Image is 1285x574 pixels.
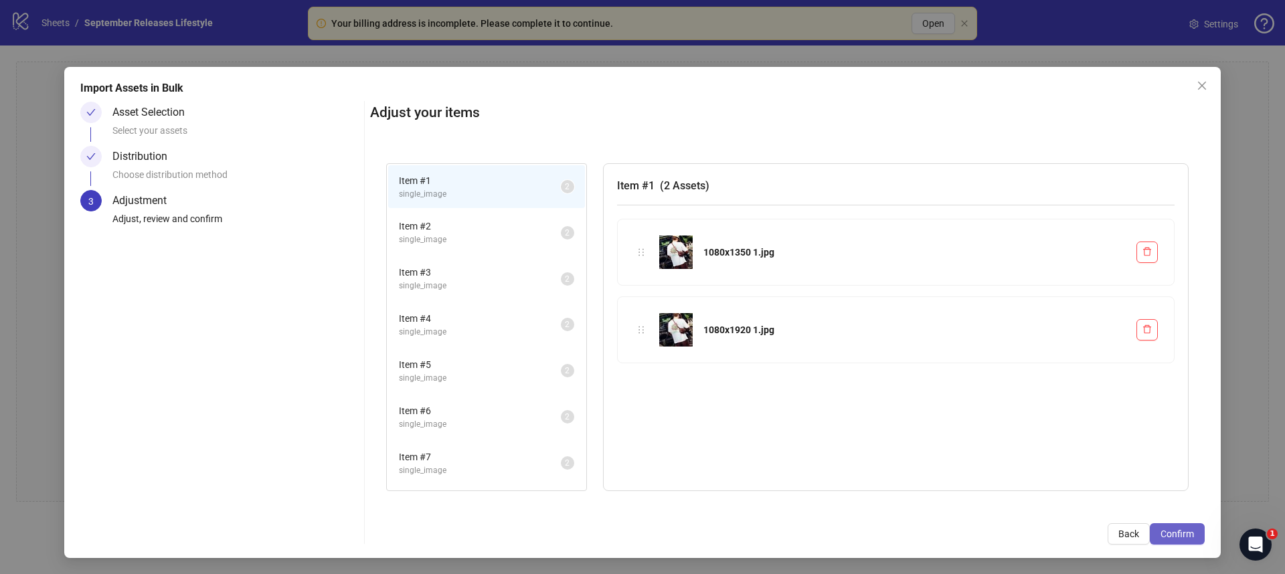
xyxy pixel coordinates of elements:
[561,318,574,331] sup: 2
[399,280,561,292] span: single_image
[399,372,561,385] span: single_image
[112,102,195,123] div: Asset Selection
[634,245,649,260] div: holder
[1239,529,1272,561] iframe: Intercom live chat
[561,226,574,240] sup: 2
[399,311,561,326] span: Item # 4
[565,366,570,375] span: 2
[1142,247,1152,256] span: delete
[399,219,561,233] span: Item # 2
[86,152,96,161] span: check
[399,326,561,339] span: single_image
[565,412,570,421] span: 2
[399,357,561,372] span: Item # 5
[370,102,1205,124] h2: Adjust your items
[565,458,570,468] span: 2
[634,322,649,337] div: holder
[617,177,1175,194] h3: Item # 1
[1197,80,1207,91] span: close
[636,325,646,334] span: holder
[399,265,561,280] span: Item # 3
[660,179,709,192] span: ( 2 Assets )
[565,182,570,191] span: 2
[112,211,359,234] div: Adjust, review and confirm
[399,418,561,431] span: single_image
[561,410,574,423] sup: 2
[1161,529,1194,539] span: Confirm
[1136,242,1158,263] button: Delete
[399,188,561,201] span: single_image
[565,320,570,329] span: 2
[1136,319,1158,341] button: Delete
[88,196,94,207] span: 3
[1267,529,1278,539] span: 1
[112,190,177,211] div: Adjustment
[561,456,574,470] sup: 2
[561,180,574,193] sup: 2
[112,146,178,167] div: Distribution
[399,450,561,464] span: Item # 7
[112,123,359,146] div: Select your assets
[1118,529,1139,539] span: Back
[112,167,359,190] div: Choose distribution method
[636,248,646,257] span: holder
[659,235,693,269] img: 1080x1350 1.jpg
[80,80,1205,96] div: Import Assets in Bulk
[1142,324,1152,334] span: delete
[561,364,574,377] sup: 2
[399,403,561,418] span: Item # 6
[399,464,561,477] span: single_image
[86,108,96,117] span: check
[1191,75,1213,96] button: Close
[565,274,570,284] span: 2
[703,245,1126,260] div: 1080x1350 1.jpg
[1108,523,1150,545] button: Back
[1150,523,1205,545] button: Confirm
[399,173,561,188] span: Item # 1
[561,272,574,286] sup: 2
[565,228,570,237] span: 2
[399,233,561,246] span: single_image
[659,313,693,347] img: 1080x1920 1.jpg
[703,322,1126,337] div: 1080x1920 1.jpg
